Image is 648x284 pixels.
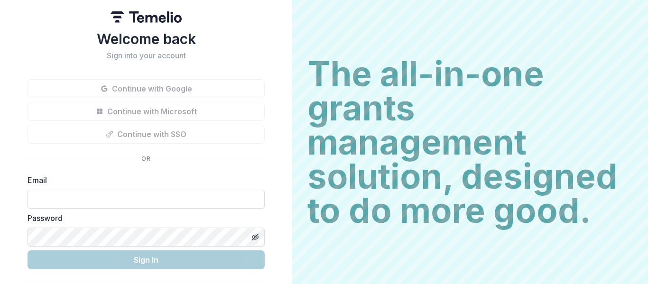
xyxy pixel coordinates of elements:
h1: Welcome back [28,30,265,47]
button: Toggle password visibility [248,229,263,245]
button: Continue with Microsoft [28,102,265,121]
h2: Sign into your account [28,51,265,60]
button: Sign In [28,250,265,269]
label: Email [28,174,259,186]
label: Password [28,212,259,224]
button: Continue with SSO [28,125,265,144]
button: Continue with Google [28,79,265,98]
img: Temelio [111,11,182,23]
